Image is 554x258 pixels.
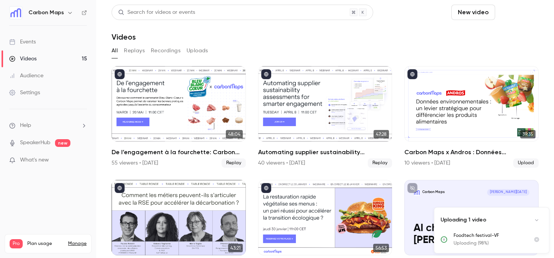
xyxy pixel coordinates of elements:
[261,183,271,193] button: published
[441,216,486,224] p: Uploading 1 video
[20,156,49,164] span: What's new
[78,157,87,164] iframe: Noticeable Trigger
[28,9,64,17] h6: Carbon Maps
[112,148,246,157] h2: De l’engagement à la fourchette: Carbon Maps x Bleu-Blanc-Cœur
[258,159,305,167] div: 40 viewers • [DATE]
[20,122,31,130] span: Help
[487,189,529,196] span: [PERSON_NAME][DATE]
[112,159,158,167] div: 55 viewers • [DATE]
[9,72,43,80] div: Audience
[112,66,246,168] li: De l’engagement à la fourchette: Carbon Maps x Bleu-Blanc-Cœur
[404,159,450,167] div: 10 viewers • [DATE]
[407,183,417,193] button: unpublished
[520,130,536,138] span: 39:35
[498,5,539,20] button: Schedule
[531,233,543,246] button: Cancel upload
[112,66,246,168] a: 48:04De l’engagement à la fourchette: Carbon Maps x Bleu-Blanc-Cœur55 viewers • [DATE]Replay
[187,45,208,57] button: Uploads
[222,158,246,168] span: Replay
[434,232,549,253] ul: Uploads list
[115,183,125,193] button: published
[451,5,495,20] button: New video
[20,139,50,147] a: SpeakerHub
[404,66,539,168] a: 39:35Carbon Maps x Andros : Données environnementales : un lévier stratégique pour différencier l...
[258,66,392,168] li: Automating supplier sustainability assessments for smarter engagement
[10,239,23,248] span: Pro
[422,190,445,195] p: Carbon Maps
[9,38,36,46] div: Events
[513,158,539,168] span: Upload
[55,139,70,147] span: new
[112,5,539,253] section: Videos
[531,214,543,226] button: Collapse uploads list
[258,66,392,168] a: 47:28Automating supplier sustainability assessments for smarter engagement40 viewers • [DATE]Replay
[228,244,243,252] span: 43:21
[9,55,37,63] div: Videos
[368,158,392,168] span: Replay
[115,69,125,79] button: published
[454,232,524,239] p: Foodtech festival-VF
[258,148,392,157] h2: Automating supplier sustainability assessments for smarter engagement
[404,148,539,157] h2: Carbon Maps x Andros : Données environnementales : un lévier stratégique pour différencier les pr...
[27,241,63,247] span: Plan usage
[414,222,530,246] p: AI chat with [PERSON_NAME]
[374,130,389,138] span: 47:28
[454,240,524,247] p: Uploading (98%)
[68,241,87,247] a: Manage
[118,8,195,17] div: Search for videos or events
[9,89,40,97] div: Settings
[112,32,136,42] h1: Videos
[261,69,271,79] button: published
[404,66,539,168] li: Carbon Maps x Andros : Données environnementales : un lévier stratégique pour différencier les pr...
[373,244,389,252] span: 56:53
[112,45,118,57] button: All
[124,45,145,57] button: Replays
[10,7,22,19] img: Carbon Maps
[407,69,417,79] button: published
[151,45,180,57] button: Recordings
[9,122,87,130] li: help-dropdown-opener
[226,130,243,138] span: 48:04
